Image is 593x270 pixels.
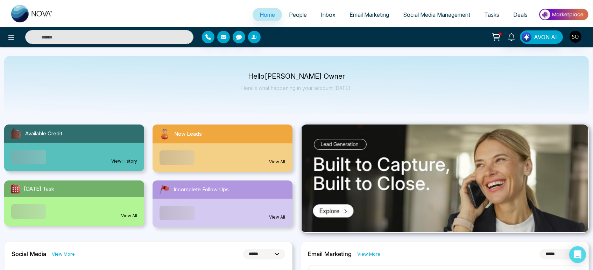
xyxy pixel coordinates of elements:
[174,130,202,138] span: New Leads
[506,8,535,21] a: Deals
[25,130,62,138] span: Available Credit
[520,30,563,44] button: AVON AI
[358,251,381,257] a: View More
[52,251,75,257] a: View More
[241,85,352,91] p: Here's what happening in your account [DATE].
[12,250,46,257] h2: Social Media
[522,32,531,42] img: Lead Flow
[11,5,53,22] img: Nova CRM Logo
[282,8,314,21] a: People
[269,159,285,165] a: View All
[396,8,477,21] a: Social Media Management
[148,180,297,227] a: Incomplete Follow UpsView All
[308,250,352,257] h2: Email Marketing
[10,183,21,194] img: todayTask.svg
[24,185,54,193] span: [DATE] Task
[253,8,282,21] a: Home
[148,125,297,172] a: New LeadsView All
[484,11,499,18] span: Tasks
[289,11,307,18] span: People
[260,11,275,18] span: Home
[343,8,396,21] a: Email Marketing
[314,8,343,21] a: Inbox
[269,214,285,220] a: View All
[121,213,137,219] a: View All
[538,7,589,22] img: Market-place.gif
[570,31,581,43] img: User Avatar
[158,127,171,141] img: newLeads.svg
[350,11,389,18] span: Email Marketing
[158,183,171,196] img: followUps.svg
[513,11,528,18] span: Deals
[534,33,557,41] span: AVON AI
[111,158,137,164] a: View History
[321,11,336,18] span: Inbox
[174,186,229,194] span: Incomplete Follow Ups
[477,8,506,21] a: Tasks
[302,125,588,232] img: .
[403,11,470,18] span: Social Media Management
[10,127,22,140] img: availableCredit.svg
[241,73,352,79] p: Hello [PERSON_NAME] Owner
[569,246,586,263] div: Open Intercom Messenger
